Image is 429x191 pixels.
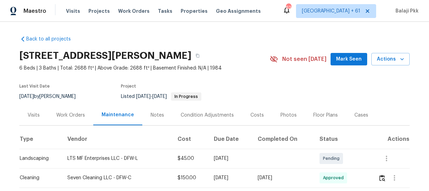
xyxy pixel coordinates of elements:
span: Tasks [158,9,172,13]
th: Status [314,129,372,149]
span: Not seen [DATE] [282,56,326,63]
div: Photos [280,112,297,119]
span: Project [121,84,136,88]
div: Maintenance [102,111,134,118]
span: Projects [88,8,110,15]
span: Maestro [23,8,46,15]
span: Pending [323,155,342,162]
div: [DATE] [214,155,247,162]
h2: [STREET_ADDRESS][PERSON_NAME] [19,52,191,59]
div: $150.00 [178,174,203,181]
div: Floor Plans [313,112,338,119]
button: Mark Seen [331,53,367,66]
img: Review Icon [379,175,385,181]
a: Back to all projects [19,36,86,43]
span: Properties [181,8,208,15]
span: Balaji Pkk [393,8,419,15]
th: Vendor [62,129,172,149]
th: Completed On [252,129,314,149]
span: Approved [323,174,346,181]
th: Type [19,129,62,149]
span: [DATE] [136,94,151,99]
button: Copy Address [191,49,204,62]
span: Visits [66,8,80,15]
span: [DATE] [152,94,167,99]
span: Last Visit Date [19,84,50,88]
span: Mark Seen [336,55,362,64]
div: Landscaping [20,155,56,162]
div: 629 [286,4,291,11]
div: LTS MF Enterprises LLC - DFW-L [67,155,166,162]
div: Notes [151,112,164,119]
th: Actions [373,129,410,149]
button: Review Icon [378,170,386,186]
span: - [136,94,167,99]
span: Listed [121,94,201,99]
span: [GEOGRAPHIC_DATA] + 61 [302,8,360,15]
div: [DATE] [258,174,308,181]
div: Visits [28,112,40,119]
th: Cost [172,129,208,149]
span: In Progress [172,94,201,99]
button: Actions [371,53,410,66]
div: $45.00 [178,155,203,162]
div: Seven Cleaning LLC - DFW-C [67,174,166,181]
span: [DATE] [19,94,34,99]
span: Work Orders [118,8,150,15]
div: by [PERSON_NAME] [19,92,84,101]
div: Work Orders [56,112,85,119]
th: Due Date [208,129,252,149]
span: Actions [377,55,404,64]
div: Cases [354,112,368,119]
div: Cleaning [20,174,56,181]
div: [DATE] [214,174,247,181]
div: Condition Adjustments [181,112,234,119]
div: Costs [250,112,264,119]
span: 6 Beds | 3 Baths | Total: 2688 ft² | Above Grade: 2688 ft² | Basement Finished: N/A | 1984 [19,65,270,72]
span: Geo Assignments [216,8,261,15]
